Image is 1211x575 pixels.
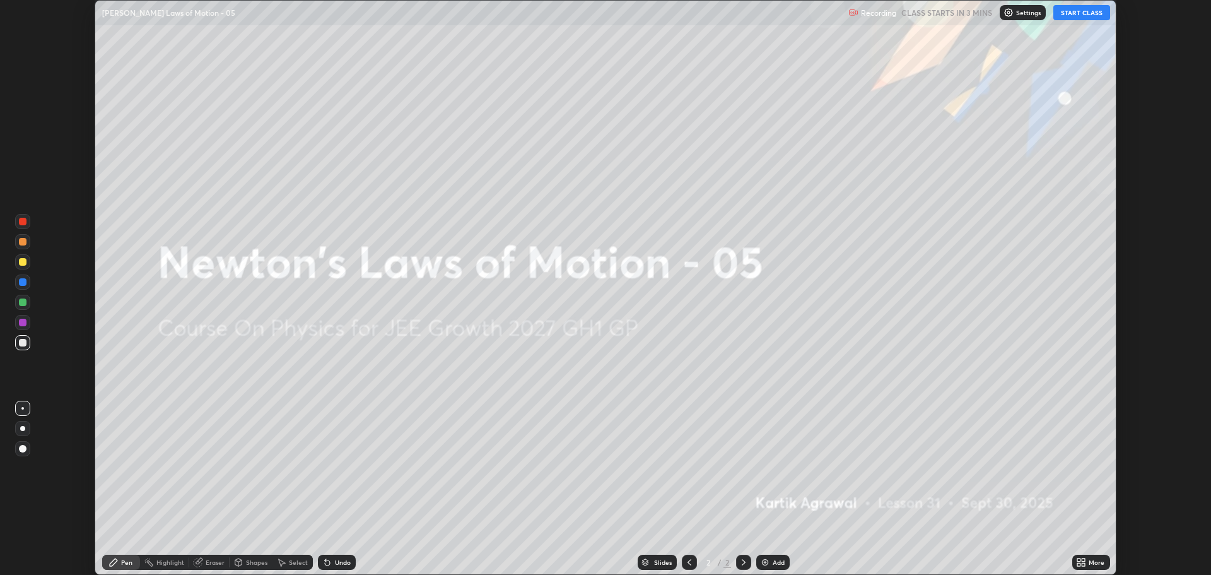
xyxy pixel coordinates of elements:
div: Undo [335,559,351,566]
div: Eraser [206,559,225,566]
div: 2 [723,557,731,568]
div: 2 [702,559,715,566]
p: Settings [1016,9,1041,16]
div: Pen [121,559,132,566]
img: recording.375f2c34.svg [848,8,858,18]
div: / [717,559,721,566]
div: Highlight [156,559,184,566]
div: Slides [654,559,672,566]
p: [PERSON_NAME] Laws of Motion - 05 [102,8,235,18]
img: add-slide-button [760,557,770,567]
h5: CLASS STARTS IN 3 MINS [901,7,992,18]
div: Shapes [246,559,267,566]
img: class-settings-icons [1003,8,1014,18]
div: Add [773,559,785,566]
button: START CLASS [1053,5,1110,20]
p: Recording [861,8,896,18]
div: More [1089,559,1104,566]
div: Select [289,559,308,566]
